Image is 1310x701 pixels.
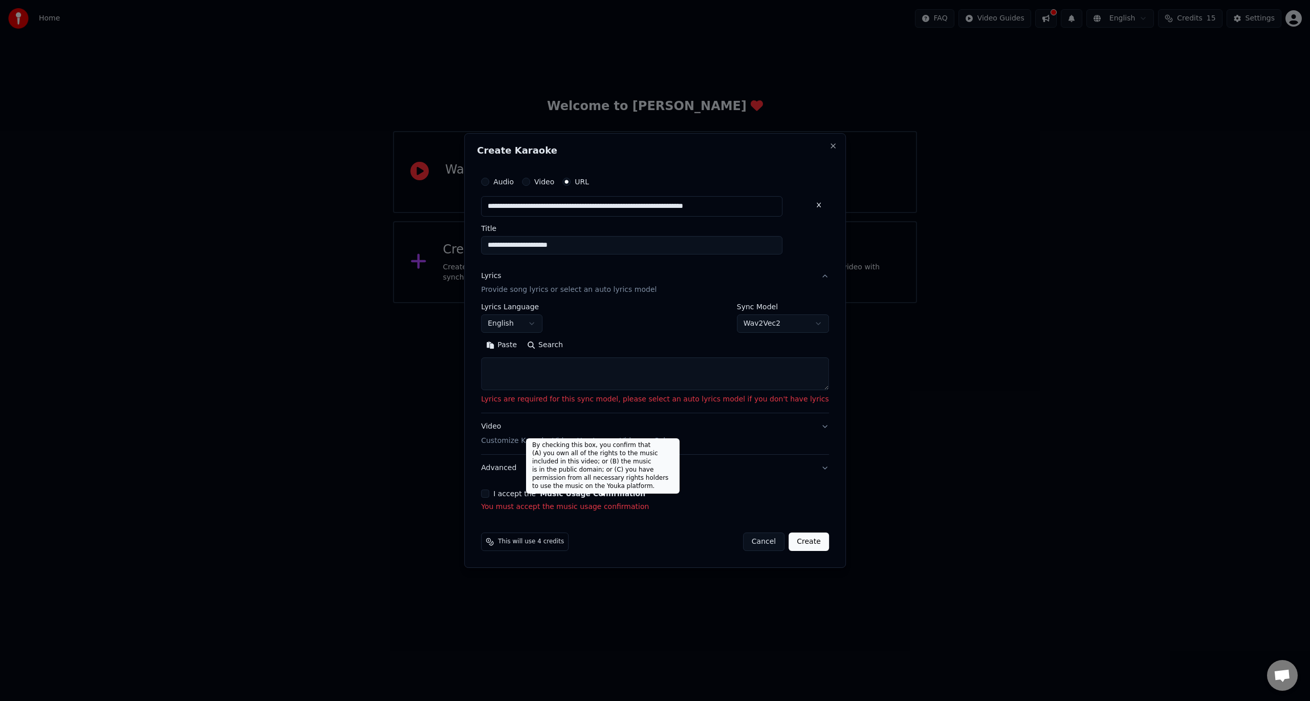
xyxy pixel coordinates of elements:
[526,438,680,494] div: By checking this box, you confirm that (A) you own all of the rights to the music included in thi...
[481,263,829,304] button: LyricsProvide song lyrics or select an auto lyrics model
[481,337,522,354] button: Paste
[481,225,829,232] label: Title
[493,490,645,497] label: I accept the
[575,178,589,185] label: URL
[481,455,829,481] button: Advanced
[789,533,829,551] button: Create
[481,502,829,512] p: You must accept the music usage confirmation
[534,178,554,185] label: Video
[540,490,645,497] button: I accept the
[522,337,568,354] button: Search
[493,178,514,185] label: Audio
[477,146,833,155] h2: Create Karaoke
[481,304,829,413] div: LyricsProvide song lyrics or select an auto lyrics model
[481,271,501,281] div: Lyrics
[481,422,672,447] div: Video
[481,436,672,446] p: Customize Karaoke Video: Use Image, Video, or Color
[743,533,784,551] button: Cancel
[498,538,564,546] span: This will use 4 credits
[481,414,829,455] button: VideoCustomize Karaoke Video: Use Image, Video, or Color
[481,304,542,311] label: Lyrics Language
[481,395,829,405] p: Lyrics are required for this sync model, please select an auto lyrics model if you don't have lyrics
[737,304,829,311] label: Sync Model
[481,285,657,295] p: Provide song lyrics or select an auto lyrics model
